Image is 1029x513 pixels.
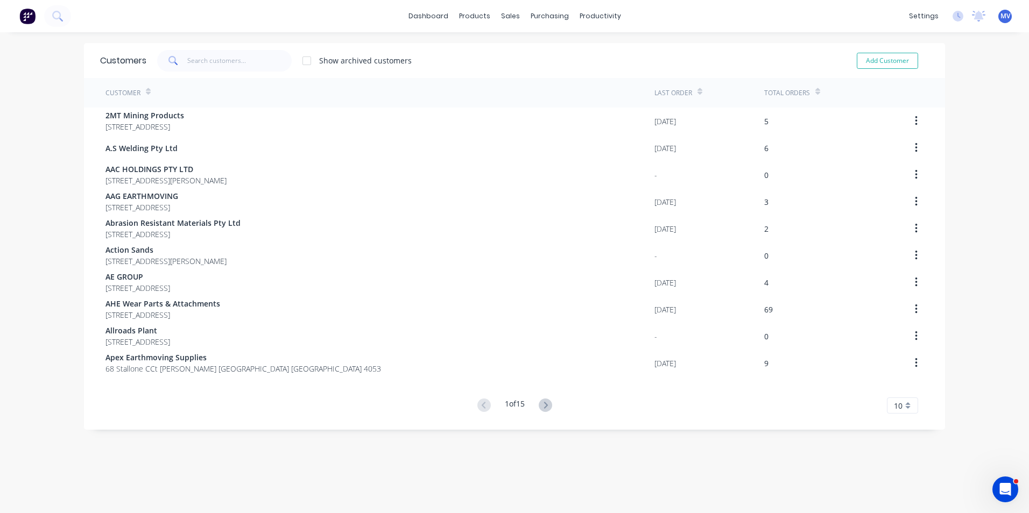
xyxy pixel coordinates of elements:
div: 0 [764,169,769,181]
div: Customers [100,54,146,67]
div: Total Orders [764,88,810,98]
span: AAG EARTHMOVING [105,190,178,202]
span: A.S Welding Pty Ltd [105,142,178,154]
div: sales [496,8,525,24]
div: 69 [764,304,773,315]
div: 9 [764,358,769,369]
div: - [654,169,657,181]
div: [DATE] [654,304,676,315]
div: 5 [764,116,769,127]
span: Action Sands [105,244,227,255]
div: Last Order [654,88,692,98]
span: [STREET_ADDRESS] [105,121,184,132]
span: [STREET_ADDRESS][PERSON_NAME] [105,255,227,267]
div: Customer [105,88,140,98]
div: settings [904,8,944,24]
div: 6 [764,142,769,154]
span: [STREET_ADDRESS] [105,309,220,320]
div: - [654,250,657,261]
div: productivity [574,8,626,24]
span: Allroads Plant [105,325,170,336]
div: Show archived customers [319,55,412,66]
div: 0 [764,250,769,261]
div: 1 of 15 [505,398,525,414]
iframe: Intercom live chat [992,476,1018,502]
span: [STREET_ADDRESS] [105,202,178,213]
div: 4 [764,277,769,288]
span: 10 [894,400,903,411]
span: 68 Stallone CCt [PERSON_NAME] [GEOGRAPHIC_DATA] [GEOGRAPHIC_DATA] 4053 [105,363,381,374]
div: [DATE] [654,358,676,369]
div: - [654,331,657,342]
input: Search customers... [187,50,292,72]
div: 2 [764,223,769,234]
span: 2MT Mining Products [105,110,184,121]
div: [DATE] [654,223,676,234]
span: AAC HOLDINGS PTY LTD [105,163,227,175]
div: products [454,8,496,24]
div: [DATE] [654,142,676,154]
span: Abrasion Resistant Materials Pty Ltd [105,217,241,229]
div: [DATE] [654,196,676,208]
span: [STREET_ADDRESS] [105,282,170,294]
span: Apex Earthmoving Supplies [105,352,381,363]
span: [STREET_ADDRESS] [105,336,170,347]
span: MV [1000,11,1010,21]
button: Add Customer [857,53,918,69]
span: [STREET_ADDRESS] [105,229,241,240]
div: [DATE] [654,116,676,127]
div: 3 [764,196,769,208]
span: [STREET_ADDRESS][PERSON_NAME] [105,175,227,186]
span: AHE Wear Parts & Attachments [105,298,220,309]
img: Factory [19,8,36,24]
div: 0 [764,331,769,342]
div: [DATE] [654,277,676,288]
a: dashboard [403,8,454,24]
span: AE GROUP [105,271,170,282]
div: purchasing [525,8,574,24]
